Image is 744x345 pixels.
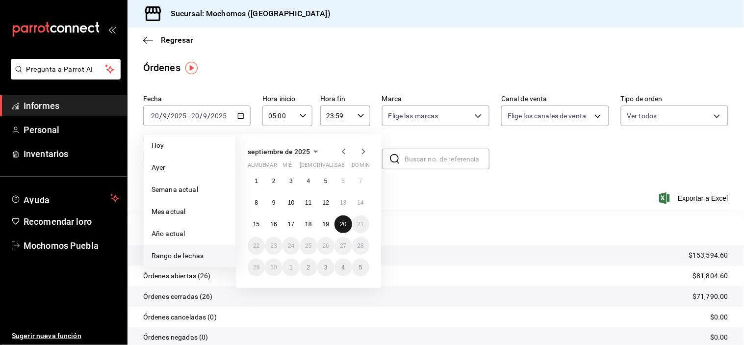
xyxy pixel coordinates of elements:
input: -- [162,112,167,120]
font: Ayuda [24,195,50,205]
font: Ver todos [627,112,657,120]
button: 12 de septiembre de 2025 [317,194,334,212]
font: dominio [352,162,376,168]
button: 1 de octubre de 2025 [282,259,300,276]
font: mié [282,162,292,168]
abbr: 24 de septiembre de 2025 [288,242,294,249]
abbr: 8 de septiembre de 2025 [255,199,258,206]
abbr: 29 de septiembre de 2025 [253,264,259,271]
abbr: 2 de septiembre de 2025 [272,178,276,185]
button: 16 de septiembre de 2025 [265,215,282,233]
font: 6 [341,178,345,185]
font: 20 [340,221,346,228]
abbr: 2 de octubre de 2025 [307,264,310,271]
abbr: 27 de septiembre de 2025 [340,242,346,249]
font: Personal [24,125,59,135]
abbr: 5 de septiembre de 2025 [324,178,328,185]
font: 12 [323,199,329,206]
font: 30 [270,264,277,271]
font: 16 [270,221,277,228]
font: 22 [253,242,259,249]
font: / [167,112,170,120]
font: / [200,112,203,120]
font: 23 [270,242,277,249]
font: Fecha [143,95,162,103]
font: 19 [323,221,329,228]
font: / [208,112,211,120]
input: -- [203,112,208,120]
font: 3 [289,178,293,185]
abbr: 1 de septiembre de 2025 [255,178,258,185]
button: abrir_cajón_menú [108,26,116,33]
abbr: 26 de septiembre de 2025 [323,242,329,249]
abbr: viernes [317,162,344,172]
font: 14 [358,199,364,206]
font: Órdenes [143,62,180,74]
abbr: 4 de octubre de 2025 [341,264,345,271]
font: Informes [24,101,59,111]
abbr: 15 de septiembre de 2025 [253,221,259,228]
font: Mes actual [152,208,185,215]
font: mar [265,162,277,168]
button: 3 de octubre de 2025 [317,259,334,276]
font: 21 [358,221,364,228]
font: 17 [288,221,294,228]
abbr: 22 de septiembre de 2025 [253,242,259,249]
font: 8 [255,199,258,206]
font: Semana actual [152,186,198,193]
font: 5 [324,178,328,185]
font: [DEMOGRAPHIC_DATA] [300,162,358,168]
abbr: domingo [352,162,376,172]
abbr: 28 de septiembre de 2025 [358,242,364,249]
button: 22 de septiembre de 2025 [248,237,265,255]
abbr: 11 de septiembre de 2025 [305,199,311,206]
button: 8 de septiembre de 2025 [248,194,265,212]
button: 14 de septiembre de 2025 [352,194,369,212]
font: Marca [382,95,402,103]
button: Marcador de información sobre herramientas [185,62,198,74]
button: 6 de septiembre de 2025 [334,172,352,190]
font: Órdenes canceladas (0) [143,313,217,321]
font: Elige las marcas [388,112,438,120]
abbr: 4 de septiembre de 2025 [307,178,310,185]
button: 26 de septiembre de 2025 [317,237,334,255]
abbr: 25 de septiembre de 2025 [305,242,311,249]
font: $0.00 [710,313,728,321]
font: 4 [307,178,310,185]
button: 1 de septiembre de 2025 [248,172,265,190]
button: 15 de septiembre de 2025 [248,215,265,233]
button: 29 de septiembre de 2025 [248,259,265,276]
button: 5 de octubre de 2025 [352,259,369,276]
button: 7 de septiembre de 2025 [352,172,369,190]
font: 24 [288,242,294,249]
font: 28 [358,242,364,249]
abbr: miércoles [282,162,292,172]
font: Exportar a Excel [678,194,728,202]
abbr: 1 de octubre de 2025 [289,264,293,271]
font: Hora fin [320,95,345,103]
button: 3 de septiembre de 2025 [282,172,300,190]
font: Año actual [152,230,185,238]
font: 27 [340,242,346,249]
font: rivalizar [317,162,344,168]
font: Órdenes negadas (0) [143,333,208,341]
abbr: 13 de septiembre de 2025 [340,199,346,206]
font: Pregunta a Parrot AI [26,65,93,73]
button: 28 de septiembre de 2025 [352,237,369,255]
font: $153,594.60 [689,251,728,259]
font: Sucursal: Mochomos ([GEOGRAPHIC_DATA]) [171,9,331,18]
button: 2 de octubre de 2025 [300,259,317,276]
font: Inventarios [24,149,68,159]
font: $0.00 [710,333,728,341]
font: - [188,112,190,120]
button: 23 de septiembre de 2025 [265,237,282,255]
button: 5 de septiembre de 2025 [317,172,334,190]
button: septiembre de 2025 [248,146,322,158]
font: 26 [323,242,329,249]
font: 18 [305,221,311,228]
abbr: 10 de septiembre de 2025 [288,199,294,206]
font: almuerzo [248,162,277,168]
font: 13 [340,199,346,206]
input: -- [151,112,159,120]
font: 1 [289,264,293,271]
